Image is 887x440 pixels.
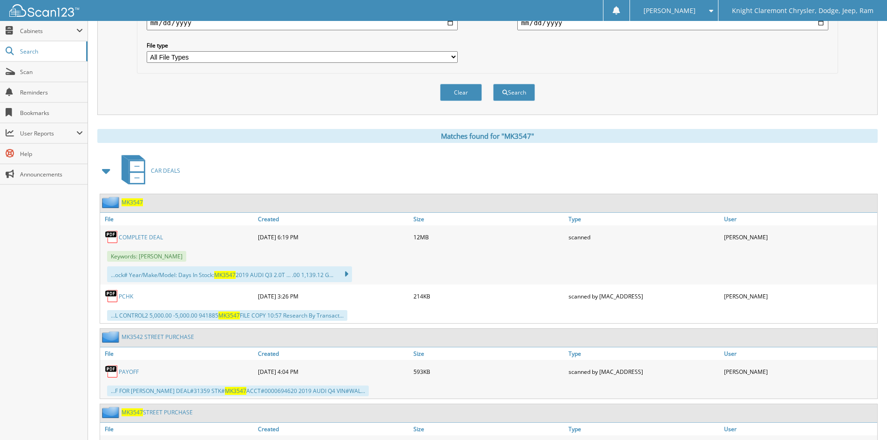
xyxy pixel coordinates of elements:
span: MK3547 [225,387,246,395]
button: Clear [440,84,482,101]
div: [PERSON_NAME] [722,228,877,246]
span: Reminders [20,88,83,96]
a: User [722,347,877,360]
span: Knight Claremont Chrysler, Dodge, Jeep, Ram [732,8,873,14]
a: Type [566,347,722,360]
div: 214KB [411,287,567,305]
input: end [517,15,828,30]
img: folder2.png [102,196,122,208]
a: MK3547 [122,198,143,206]
a: Created [256,423,411,435]
a: CAR DEALS [116,152,180,189]
span: MK3547 [122,408,143,416]
a: Type [566,423,722,435]
span: Bookmarks [20,109,83,117]
span: Announcements [20,170,83,178]
img: PDF.png [105,289,119,303]
a: Created [256,213,411,225]
a: User [722,213,877,225]
a: User [722,423,877,435]
div: ...L CONTROL2 5,000.00 -5,000.00 941885 FILE COPY 10:57 Research By Transact... [107,310,347,321]
label: File type [147,41,458,49]
button: Search [493,84,535,101]
div: scanned by [MAC_ADDRESS] [566,362,722,381]
span: User Reports [20,129,76,137]
img: folder2.png [102,331,122,343]
a: Size [411,347,567,360]
img: PDF.png [105,230,119,244]
span: MK3547 [214,271,236,279]
div: 12MB [411,228,567,246]
iframe: Chat Widget [840,395,887,440]
div: [PERSON_NAME] [722,287,877,305]
div: ...F FOR [PERSON_NAME] DEAL#31359 STK# ACCT#0000694620 2019 AUDI Q4 VIN#WAL... [107,386,369,396]
div: ...ock# Year/Make/Model: Days In Stock: 2019 AUDI Q3 2.0T ... .00 1,139.12 G... [107,266,352,282]
span: Scan [20,68,83,76]
div: scanned [566,228,722,246]
a: MK3542 STREET PURCHASE [122,333,194,341]
a: Size [411,423,567,435]
input: start [147,15,458,30]
div: scanned by [MAC_ADDRESS] [566,287,722,305]
span: CAR DEALS [151,167,180,175]
div: [DATE] 3:26 PM [256,287,411,305]
div: [PERSON_NAME] [722,362,877,381]
div: 593KB [411,362,567,381]
img: PDF.png [105,365,119,379]
a: Created [256,347,411,360]
a: COMPLETE DEAL [119,233,163,241]
a: File [100,347,256,360]
span: Help [20,150,83,158]
div: [DATE] 6:19 PM [256,228,411,246]
img: scan123-logo-white.svg [9,4,79,17]
a: Size [411,213,567,225]
span: Cabinets [20,27,76,35]
div: Matches found for "MK3547" [97,129,878,143]
a: File [100,423,256,435]
a: PCHK [119,292,133,300]
span: [PERSON_NAME] [643,8,696,14]
span: MK3547 [218,311,240,319]
span: Search [20,47,81,55]
a: PAYOFF [119,368,139,376]
div: [DATE] 4:04 PM [256,362,411,381]
a: MK3547STREET PURCHASE [122,408,193,416]
a: Type [566,213,722,225]
img: folder2.png [102,406,122,418]
a: File [100,213,256,225]
span: Keywords: [PERSON_NAME] [107,251,186,262]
